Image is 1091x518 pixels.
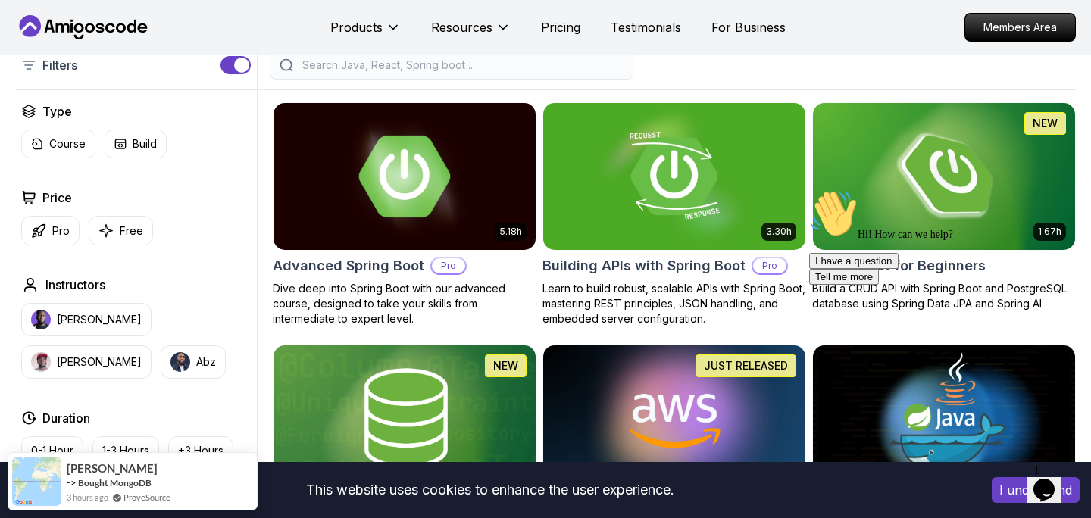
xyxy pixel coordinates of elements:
[67,476,77,488] span: ->
[273,255,424,276] h2: Advanced Spring Boot
[273,281,536,326] p: Dive deep into Spring Boot with our advanced course, designed to take your skills from intermedia...
[11,473,969,507] div: This website uses cookies to enhance the user experience.
[803,183,1076,450] iframe: chat widget
[711,18,786,36] a: For Business
[6,6,279,101] div: 👋Hi! How can we help?I have a questionTell me more
[31,443,73,458] p: 0-1 Hour
[161,345,226,379] button: instructor imgAbz
[133,136,157,151] p: Build
[542,281,806,326] p: Learn to build robust, scalable APIs with Spring Boot, mastering REST principles, JSON handling, ...
[196,354,216,370] p: Abz
[812,102,1076,311] a: Spring Boot for Beginners card1.67hNEWSpring Boot for BeginnersBuild a CRUD API with Spring Boot ...
[541,18,580,36] a: Pricing
[753,258,786,273] p: Pro
[6,86,76,101] button: Tell me more
[12,457,61,506] img: provesource social proof notification image
[766,226,792,238] p: 3.30h
[431,18,511,48] button: Resources
[330,18,383,36] p: Products
[42,56,77,74] p: Filters
[45,276,105,294] h2: Instructors
[42,189,72,207] h2: Price
[21,303,152,336] button: instructor img[PERSON_NAME]
[78,477,152,488] a: Bought MongoDB
[1033,116,1058,131] p: NEW
[992,477,1080,503] button: Accept cookies
[57,312,142,327] p: [PERSON_NAME]
[813,103,1075,250] img: Spring Boot for Beginners card
[274,345,536,492] img: Spring Data JPA card
[6,6,55,55] img: :wave:
[49,136,86,151] p: Course
[120,223,143,239] p: Free
[543,103,805,250] img: Building APIs with Spring Boot card
[500,226,522,238] p: 5.18h
[273,102,536,326] a: Advanced Spring Boot card5.18hAdvanced Spring BootProDive deep into Spring Boot with our advanced...
[330,18,401,48] button: Products
[89,216,153,245] button: Free
[543,345,805,492] img: AWS for Developers card
[21,216,80,245] button: Pro
[92,436,159,465] button: 1-3 Hours
[21,436,83,465] button: 0-1 Hour
[170,352,190,372] img: instructor img
[42,102,72,120] h2: Type
[67,462,158,475] span: [PERSON_NAME]
[611,18,681,36] a: Testimonials
[67,491,108,504] span: 3 hours ago
[52,223,70,239] p: Pro
[31,352,51,372] img: instructor img
[704,358,788,373] p: JUST RELEASED
[178,443,224,458] p: +3 Hours
[542,255,746,276] h2: Building APIs with Spring Boot
[42,409,90,427] h2: Duration
[542,102,806,326] a: Building APIs with Spring Boot card3.30hBuilding APIs with Spring BootProLearn to build robust, s...
[21,129,95,158] button: Course
[432,258,465,273] p: Pro
[1027,457,1076,503] iframe: chat widget
[31,310,51,329] img: instructor img
[57,354,142,370] p: [PERSON_NAME]
[964,13,1076,42] a: Members Area
[21,345,152,379] button: instructor img[PERSON_NAME]
[6,45,150,57] span: Hi! How can we help?
[431,18,492,36] p: Resources
[102,443,149,458] p: 1-3 Hours
[168,436,233,465] button: +3 Hours
[965,14,1075,41] p: Members Area
[6,70,95,86] button: I have a question
[105,129,167,158] button: Build
[299,58,624,73] input: Search Java, React, Spring boot ...
[267,99,542,253] img: Advanced Spring Boot card
[123,491,170,504] a: ProveSource
[493,358,518,373] p: NEW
